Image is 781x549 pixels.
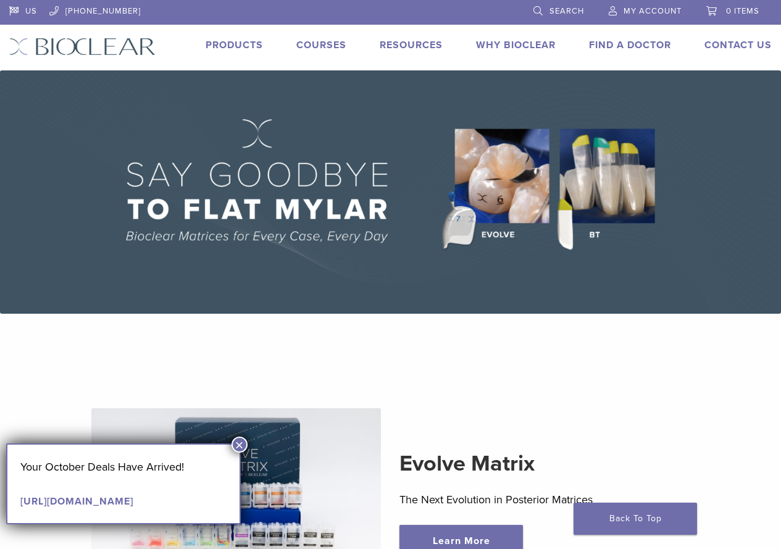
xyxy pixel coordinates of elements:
a: Courses [296,39,346,51]
span: My Account [624,6,682,16]
p: Your October Deals Have Arrived! [20,458,227,476]
a: Back To Top [574,503,697,535]
p: The Next Evolution in Posterior Matrices [399,490,690,509]
span: 0 items [726,6,759,16]
a: Why Bioclear [476,39,556,51]
h2: Evolve Matrix [399,449,690,479]
a: Find A Doctor [589,39,671,51]
span: Search [549,6,584,16]
button: Close [232,437,248,453]
a: Resources [380,39,443,51]
a: [URL][DOMAIN_NAME] [20,495,133,508]
a: Contact Us [704,39,772,51]
a: Products [206,39,263,51]
img: Bioclear [9,38,156,56]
